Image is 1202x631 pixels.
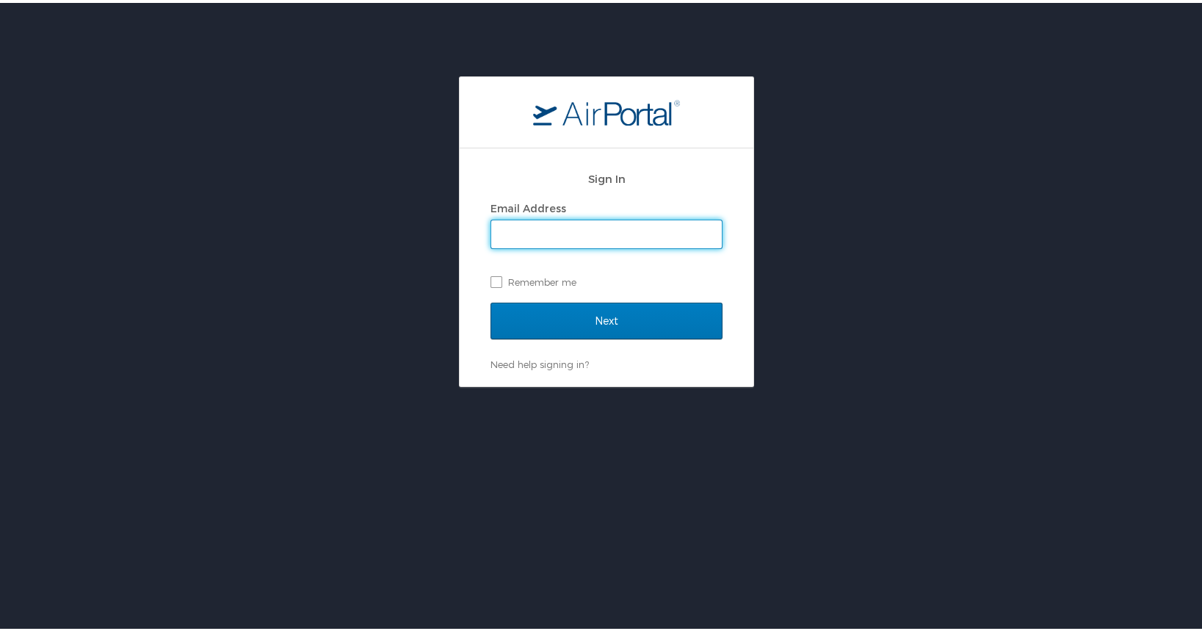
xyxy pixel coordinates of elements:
input: Next [490,300,723,336]
label: Remember me [490,268,723,290]
h2: Sign In [490,167,723,184]
a: Need help signing in? [490,356,589,367]
label: Email Address [490,199,566,212]
img: logo [533,96,680,123]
